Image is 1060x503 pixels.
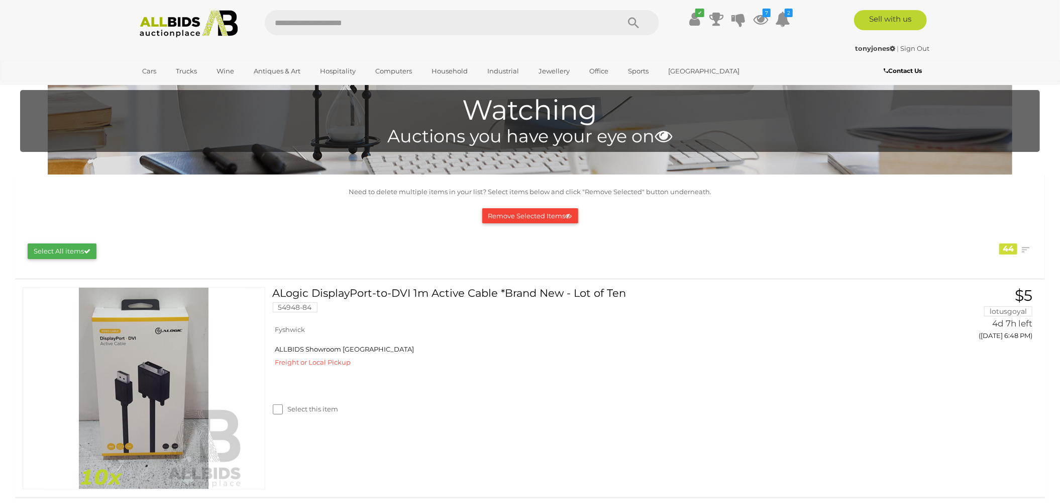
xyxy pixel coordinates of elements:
[532,63,576,79] a: Jewellery
[25,127,1035,146] h4: Auctions you have your eye on
[583,63,615,79] a: Office
[273,404,339,414] label: Select this item
[280,287,866,320] a: ALogic DisplayPort-to-DVI 1m Active Cable *Brand New - Lot of Ten 54948-84
[313,63,362,79] a: Hospitality
[1015,286,1032,305] span: $5
[855,44,897,52] a: tonyjones
[999,243,1017,255] div: 44
[481,63,525,79] a: Industrial
[247,63,307,79] a: Antiques & Art
[136,63,163,79] a: Cars
[884,67,922,74] b: Contact Us
[695,9,704,17] i: ✔
[43,288,244,489] img: 54948-84a.jpg
[482,208,578,224] button: Remove Selected Items
[884,65,924,76] a: Contact Us
[20,186,1040,198] p: Need to delete multiple items in your list? Select items below and click "Remove Selected" button...
[785,9,793,17] i: 2
[662,63,746,79] a: [GEOGRAPHIC_DATA]
[687,10,702,28] a: ✔
[855,44,895,52] strong: tonyjones
[28,243,96,259] button: Select All items
[900,44,929,52] a: Sign Out
[609,10,659,35] button: Search
[897,44,899,52] span: |
[134,10,243,38] img: Allbids.com.au
[753,10,768,28] a: 7
[210,63,241,79] a: Wine
[369,63,418,79] a: Computers
[425,63,474,79] a: Household
[775,10,790,28] a: 2
[763,9,771,17] i: 7
[25,95,1035,126] h1: Watching
[881,287,1035,346] a: $5 lotusgoyal 4d 7h left ([DATE] 6:48 PM)
[169,63,203,79] a: Trucks
[621,63,655,79] a: Sports
[854,10,927,30] a: Sell with us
